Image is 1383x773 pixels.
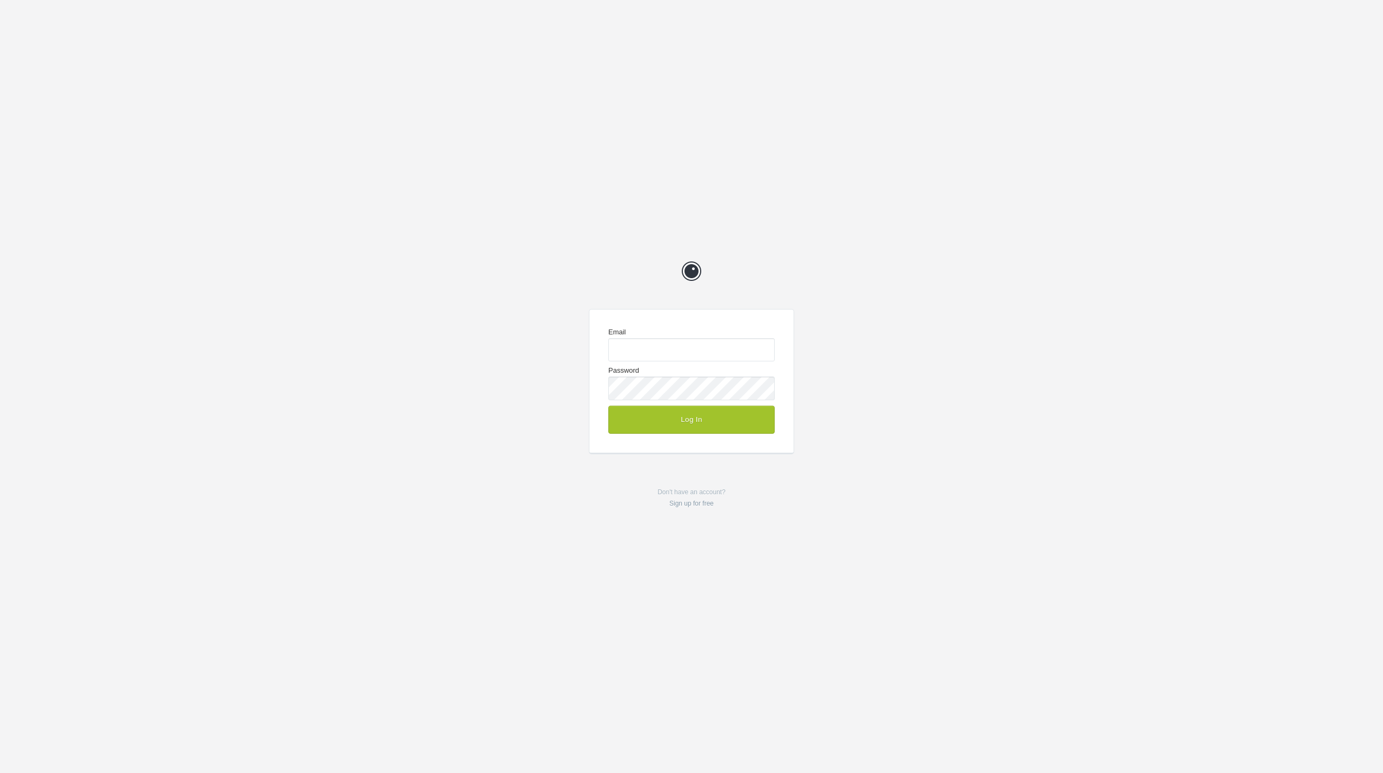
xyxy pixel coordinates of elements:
[589,487,794,509] p: Don't have an account?
[675,255,708,287] a: Prevue
[608,406,775,434] button: Log In
[608,377,775,400] input: PasswordOpen Keeper Popup
[608,338,775,361] input: EmailOpen Keeper Popup
[608,328,775,361] label: Email
[669,500,714,507] a: Sign up for free
[608,367,775,400] label: Password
